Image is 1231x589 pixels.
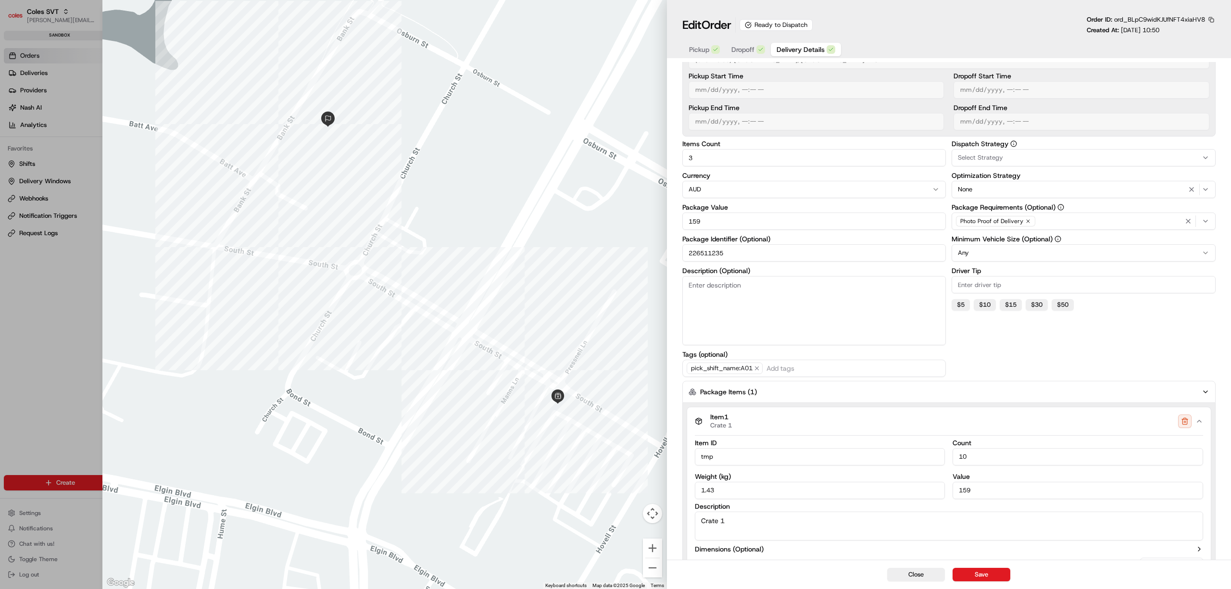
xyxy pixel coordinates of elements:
[953,482,1203,499] input: Enter value
[710,413,732,422] span: Item 1
[952,236,1216,242] label: Minimum Vehicle Size (Optional)
[10,92,27,110] img: 1736555255976-a54dd68f-1ca7-489b-9aae-adbdc363a1c4
[1140,558,1203,573] button: Add Sub-Item
[91,140,154,150] span: API Documentation
[952,204,1216,211] label: Package Requirements (Optional)
[651,583,664,588] a: Terms (opens in new tab)
[695,482,945,499] input: Enter weight
[952,213,1216,230] button: Photo Proof of Delivery
[740,19,813,31] div: Ready to Dispatch
[695,544,1203,554] button: Dimensions (Optional)
[682,149,946,166] input: Enter items count
[1052,299,1074,311] button: $50
[10,39,175,54] p: Welcome 👋
[1026,299,1048,311] button: $30
[682,17,731,33] h1: Edit
[952,181,1216,198] button: None
[682,140,946,147] label: Items Count
[1010,140,1017,147] button: Dispatch Strategy
[687,363,763,374] span: pick_shift_name:A01
[689,73,944,79] label: Pickup Start Time
[702,17,731,33] span: Order
[25,63,159,73] input: Clear
[1057,204,1064,211] button: Package Requirements (Optional)
[953,448,1203,465] input: Enter count
[19,140,74,150] span: Knowledge Base
[958,185,972,194] span: None
[952,276,1216,293] input: Enter driver tip
[695,439,945,446] label: Item ID
[6,136,77,153] a: 📗Knowledge Base
[1087,15,1205,24] p: Order ID:
[960,217,1023,225] span: Photo Proof of Delivery
[1000,299,1022,311] button: $15
[689,45,709,54] span: Pickup
[33,102,122,110] div: We're available if you need us!
[105,576,137,589] img: Google
[952,267,1216,274] label: Driver Tip
[682,244,946,262] input: Enter package identifier
[682,236,946,242] label: Package Identifier (Optional)
[105,576,137,589] a: Open this area in Google Maps (opens a new window)
[592,583,645,588] span: Map data ©2025 Google
[695,473,945,480] label: Weight ( kg )
[33,92,158,102] div: Start new chat
[700,387,757,397] label: Package Items ( 1 )
[695,512,1203,540] textarea: Crate 1
[687,407,1211,435] button: Item1Crate 1
[689,104,944,111] label: Pickup End Time
[952,299,970,311] button: $5
[81,141,89,149] div: 💻
[777,45,825,54] span: Delivery Details
[695,448,945,465] input: Enter item ID
[545,582,587,589] button: Keyboard shortcuts
[695,544,764,554] label: Dimensions (Optional)
[643,504,662,523] button: Map camera controls
[710,422,732,429] span: Crate 1
[643,539,662,558] button: Zoom in
[974,299,996,311] button: $10
[954,104,1209,111] label: Dropoff End Time
[68,163,116,171] a: Powered byPylon
[682,204,946,211] label: Package Value
[765,363,942,374] input: Add tags
[96,163,116,171] span: Pylon
[10,10,29,29] img: Nash
[682,213,946,230] input: Enter package value
[953,439,1203,446] label: Count
[163,95,175,107] button: Start new chat
[1121,26,1159,34] span: [DATE] 10:50
[1114,15,1205,24] span: ord_BLpC9widKJUfNFT4xiaHV8
[643,558,662,577] button: Zoom out
[695,503,1203,510] label: Description
[958,153,1003,162] span: Select Strategy
[952,172,1216,179] label: Optimization Strategy
[952,140,1216,147] label: Dispatch Strategy
[952,149,1216,166] button: Select Strategy
[1055,236,1061,242] button: Minimum Vehicle Size (Optional)
[1087,26,1159,35] p: Created At:
[682,351,946,358] label: Tags (optional)
[682,172,946,179] label: Currency
[77,136,158,153] a: 💻API Documentation
[953,568,1010,581] button: Save
[887,568,945,581] button: Close
[953,473,1203,480] label: Value
[731,45,754,54] span: Dropoff
[682,381,1216,403] button: Package Items (1)
[682,267,946,274] label: Description (Optional)
[10,141,17,149] div: 📗
[954,73,1209,79] label: Dropoff Start Time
